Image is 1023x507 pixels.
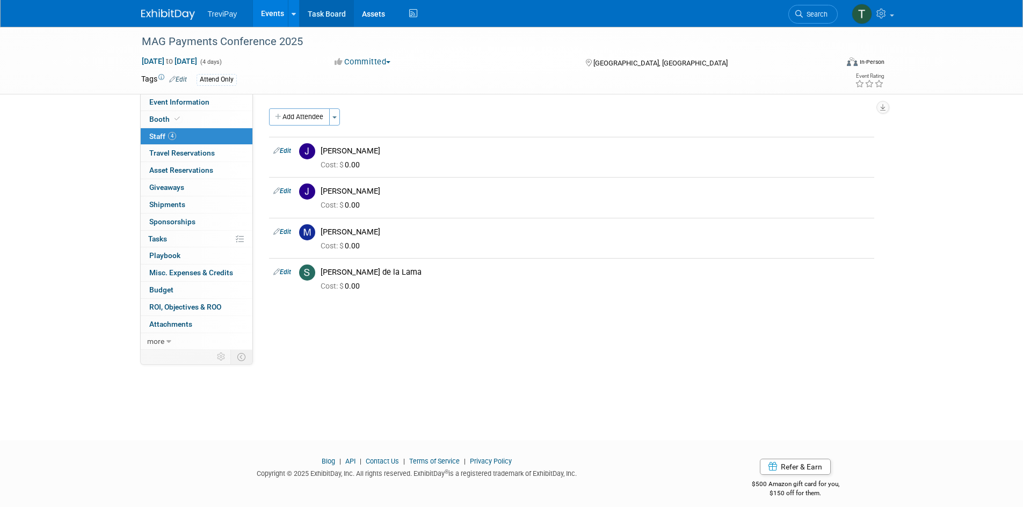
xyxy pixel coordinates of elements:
span: [GEOGRAPHIC_DATA], [GEOGRAPHIC_DATA] [593,59,728,67]
div: MAG Payments Conference 2025 [138,32,822,52]
span: Misc. Expenses & Credits [149,268,233,277]
span: | [337,457,344,465]
div: [PERSON_NAME] de la Lama [321,267,870,277]
span: Attachments [149,320,192,328]
button: Committed [331,56,395,68]
a: Staff4 [141,128,252,145]
span: Giveaways [149,183,184,192]
span: Playbook [149,251,180,260]
span: Search [803,10,828,18]
span: | [401,457,408,465]
a: ROI, Objectives & ROO [141,299,252,315]
a: Contact Us [366,457,399,465]
img: S.jpg [299,264,315,281]
img: J.jpg [299,183,315,200]
span: Asset Reservations [149,166,213,174]
div: In-Person [859,58,884,66]
div: [PERSON_NAME] [321,186,870,196]
span: TreviPay [208,10,237,18]
a: Misc. Expenses & Credits [141,264,252,281]
div: [PERSON_NAME] [321,227,870,237]
img: Tara DePaepe [852,4,872,24]
span: 0.00 [321,201,364,209]
td: Toggle Event Tabs [230,350,252,364]
span: Event Information [149,98,209,106]
span: ROI, Objectives & ROO [149,303,221,311]
img: ExhibitDay [141,9,195,20]
a: Budget [141,282,252,298]
a: Tasks [141,231,252,247]
a: Shipments [141,196,252,213]
span: Shipments [149,200,185,209]
i: Booth reservation complete [175,116,180,122]
div: Event Format [774,56,885,72]
span: Budget [149,285,173,294]
img: J.jpg [299,143,315,159]
a: Blog [322,457,335,465]
button: Add Attendee [269,108,330,126]
a: Attachments [141,316,252,333]
span: Tasks [148,234,167,243]
a: Refer & Earn [760,459,831,475]
span: Booth [149,115,182,123]
div: [PERSON_NAME] [321,146,870,156]
a: Privacy Policy [470,457,512,465]
a: API [345,457,355,465]
a: more [141,333,252,350]
span: 4 [168,132,176,140]
img: Format-Inperson.png [847,57,858,66]
a: Event Information [141,94,252,111]
a: Edit [273,228,291,236]
span: | [357,457,364,465]
a: Search [788,5,838,24]
span: Cost: $ [321,201,345,209]
div: Event Rating [855,74,884,79]
span: 0.00 [321,282,364,290]
span: 0.00 [321,241,364,250]
img: M.jpg [299,224,315,240]
span: Sponsorships [149,217,195,226]
a: Travel Reservations [141,145,252,161]
span: Staff [149,132,176,141]
div: Copyright © 2025 ExhibitDay, Inc. All rights reserved. ExhibitDay is a registered trademark of Ex... [141,466,693,479]
a: Asset Reservations [141,162,252,179]
span: Cost: $ [321,282,345,290]
a: Edit [273,147,291,155]
div: $150 off for them. [709,489,882,498]
a: Terms of Service [409,457,460,465]
a: Booth [141,111,252,128]
td: Personalize Event Tab Strip [212,350,231,364]
a: Edit [169,76,187,83]
a: Edit [273,268,291,276]
span: Travel Reservations [149,149,215,157]
span: [DATE] [DATE] [141,56,198,66]
div: Attend Only [197,74,237,85]
span: | [461,457,468,465]
sup: ® [445,469,448,475]
td: Tags [141,74,187,86]
a: Giveaways [141,179,252,196]
span: 0.00 [321,160,364,169]
span: to [164,57,175,65]
a: Playbook [141,247,252,264]
span: (4 days) [199,58,222,65]
div: $500 Amazon gift card for you, [709,473,882,497]
span: Cost: $ [321,160,345,169]
span: Cost: $ [321,241,345,250]
a: Edit [273,187,291,195]
span: more [147,337,164,346]
a: Sponsorships [141,214,252,230]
